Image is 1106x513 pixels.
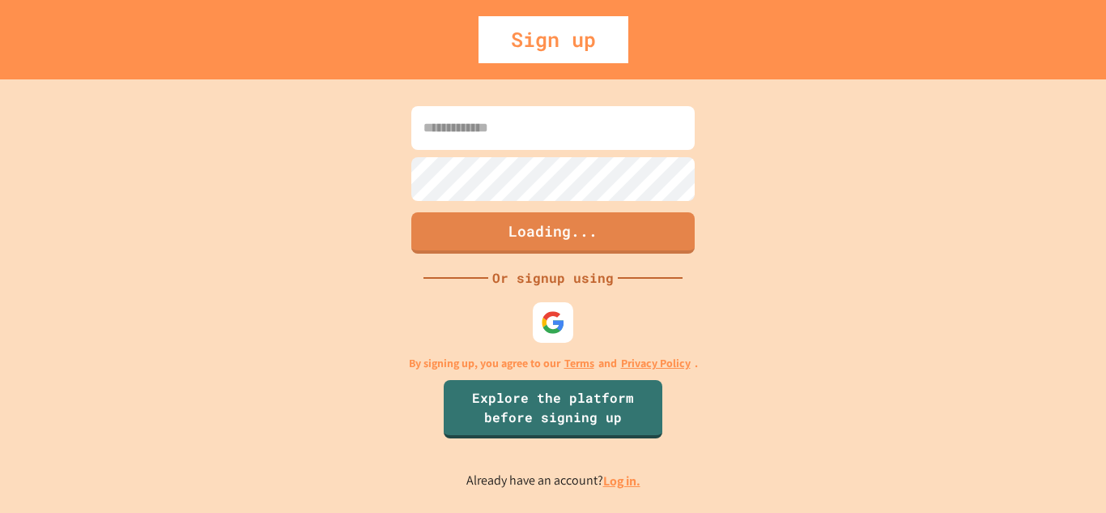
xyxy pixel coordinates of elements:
button: Loading... [411,212,695,254]
a: Terms [564,355,594,372]
div: Or signup using [488,268,618,288]
img: google-icon.svg [541,310,565,335]
a: Explore the platform before signing up [444,380,662,438]
a: Log in. [603,472,640,489]
div: Sign up [479,16,628,63]
a: Privacy Policy [621,355,691,372]
p: By signing up, you agree to our and . [409,355,698,372]
p: Already have an account? [466,471,640,491]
